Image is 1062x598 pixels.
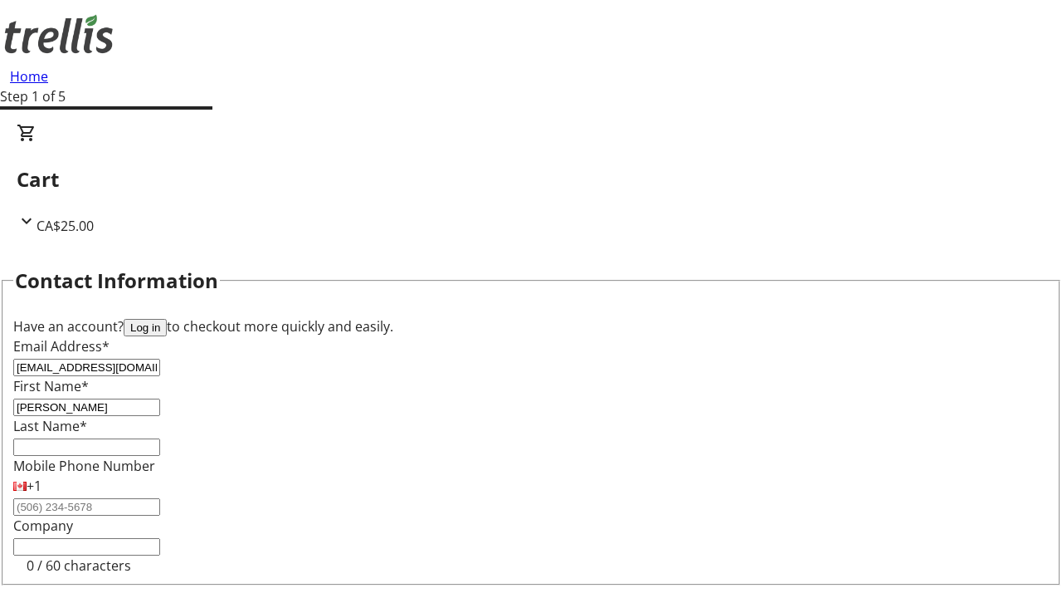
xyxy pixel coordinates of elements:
tr-character-limit: 0 / 60 characters [27,556,131,575]
button: Log in [124,319,167,336]
label: Email Address* [13,337,110,355]
div: CartCA$25.00 [17,123,1045,236]
label: Company [13,517,73,535]
label: Last Name* [13,417,87,435]
h2: Cart [17,164,1045,194]
span: CA$25.00 [37,217,94,235]
label: First Name* [13,377,89,395]
label: Mobile Phone Number [13,457,155,475]
div: Have an account? to checkout more quickly and easily. [13,316,1049,336]
input: (506) 234-5678 [13,498,160,516]
h2: Contact Information [15,266,218,296]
